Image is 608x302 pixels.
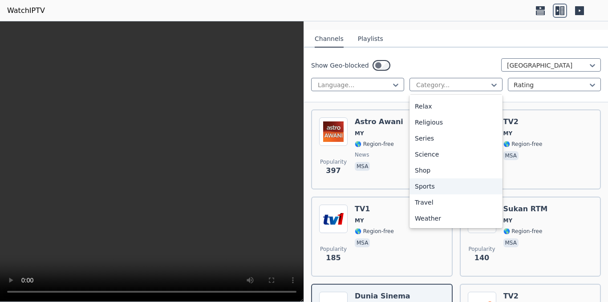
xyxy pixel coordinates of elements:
[503,151,519,160] p: msa
[355,130,364,137] span: MY
[409,130,503,146] div: Series
[409,162,503,178] div: Shop
[326,253,340,263] span: 185
[311,61,369,70] label: Show Geo-blocked
[409,98,503,114] div: Relax
[503,130,513,137] span: MY
[355,228,394,235] span: 🌎 Region-free
[355,238,370,247] p: msa
[355,151,369,158] span: news
[355,205,394,213] h6: TV1
[326,165,340,176] span: 397
[355,117,403,126] h6: Astro Awani
[503,205,548,213] h6: Sukan RTM
[503,141,543,148] span: 🌎 Region-free
[358,31,383,48] button: Playlists
[315,31,344,48] button: Channels
[409,114,503,130] div: Religious
[319,205,348,233] img: TV1
[409,194,503,210] div: Travel
[503,217,513,224] span: MY
[474,253,489,263] span: 140
[355,162,370,171] p: msa
[319,117,348,146] img: Astro Awani
[503,228,543,235] span: 🌎 Region-free
[468,246,495,253] span: Popularity
[503,117,543,126] h6: TV2
[355,141,394,148] span: 🌎 Region-free
[355,292,410,301] h6: Dunia Sinema
[320,158,347,165] span: Popularity
[320,246,347,253] span: Popularity
[409,210,503,226] div: Weather
[409,146,503,162] div: Science
[503,238,519,247] p: msa
[409,178,503,194] div: Sports
[503,292,543,301] h6: TV2
[7,5,45,16] a: WatchIPTV
[355,217,364,224] span: MY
